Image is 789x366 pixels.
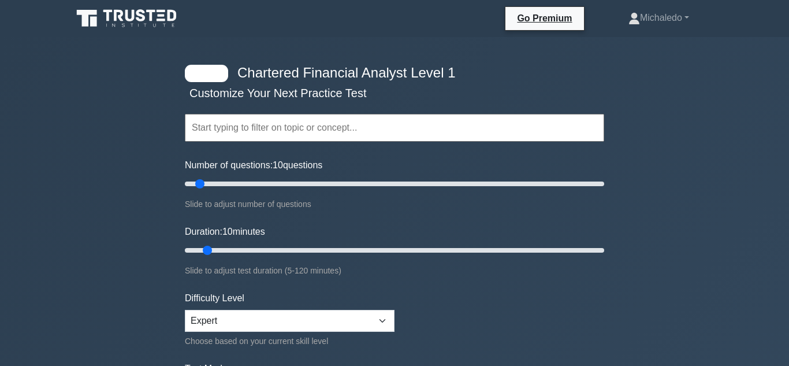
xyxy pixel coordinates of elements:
[185,197,604,211] div: Slide to adjust number of questions
[185,225,265,239] label: Duration: minutes
[273,160,283,170] span: 10
[185,291,244,305] label: Difficulty Level
[185,334,394,348] div: Choose based on your current skill level
[222,227,233,236] span: 10
[510,11,579,25] a: Go Premium
[185,264,604,278] div: Slide to adjust test duration (5-120 minutes)
[185,158,322,172] label: Number of questions: questions
[601,6,717,29] a: Michaledo
[185,114,604,142] input: Start typing to filter on topic or concept...
[233,65,548,82] h4: Chartered Financial Analyst Level 1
